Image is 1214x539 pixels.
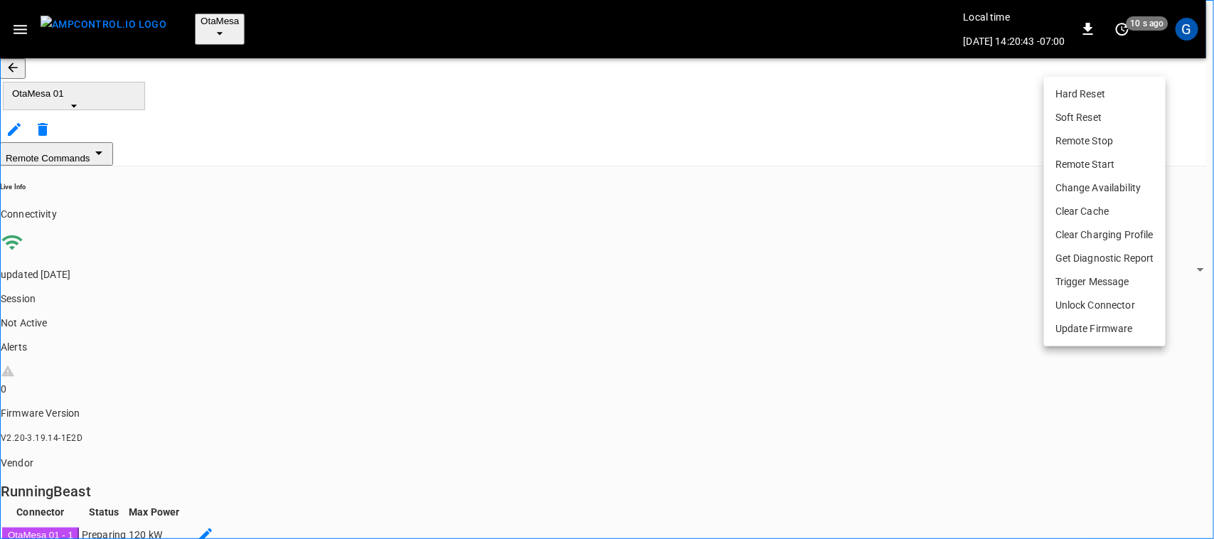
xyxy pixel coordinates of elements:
[1,456,1206,470] p: Vendor
[1127,16,1168,31] span: 10 s ago
[1,406,1206,420] p: Firmware Version
[1,340,1206,354] p: Alerts
[1044,270,1166,294] li: Trigger Message
[1044,153,1166,176] li: Remote Start
[1,480,1206,503] h6: RunningBeast
[1,292,1206,306] p: Session
[964,34,1065,48] p: [DATE] 14:20:43 -07:00
[41,16,166,33] img: ampcontrol.io logo
[12,88,136,99] span: OtaMesa 01
[1111,18,1134,41] button: set refresh interval
[1044,106,1166,129] li: Soft Reset
[81,504,127,520] th: Status
[1044,294,1166,317] li: Unlock Connector
[1044,223,1166,247] li: Clear Charging Profile
[1044,82,1166,106] li: Hard Reset
[1,207,1206,221] p: Connectivity
[1044,247,1166,270] li: Get Diagnostic Report
[1044,317,1166,341] li: Update Firmware
[35,11,172,47] button: menu
[1044,200,1166,223] li: Clear Cache
[128,504,180,520] th: Max Power
[1,504,80,520] th: Connector
[1044,129,1166,153] li: Remote Stop
[201,16,239,26] span: OtaMesa
[1176,18,1198,41] div: profile-icon
[1,433,82,443] span: V2.20-3.19.14-1E2D
[1,269,70,280] span: updated [DATE]
[1,316,1206,330] p: Not Active
[1044,176,1166,200] li: Change Availability
[964,10,1065,24] p: Local time
[1,382,1206,396] div: 0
